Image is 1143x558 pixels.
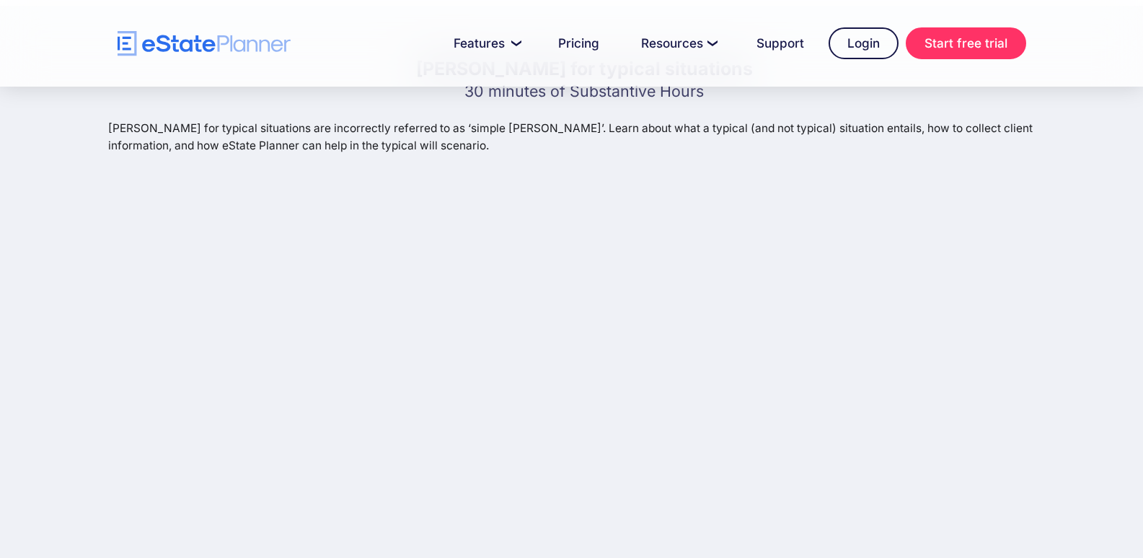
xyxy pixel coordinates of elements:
[906,27,1026,59] a: Start free trial
[624,29,732,58] a: Resources
[739,29,821,58] a: Support
[118,31,291,56] a: home
[829,27,899,59] a: Login
[108,120,1060,153] p: [PERSON_NAME] for typical situations are incorrectly referred to as ‘simple [PERSON_NAME]’. Learn...
[436,29,534,58] a: Features
[416,82,753,100] p: 30 minutes of Substantive Hours
[541,29,617,58] a: Pricing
